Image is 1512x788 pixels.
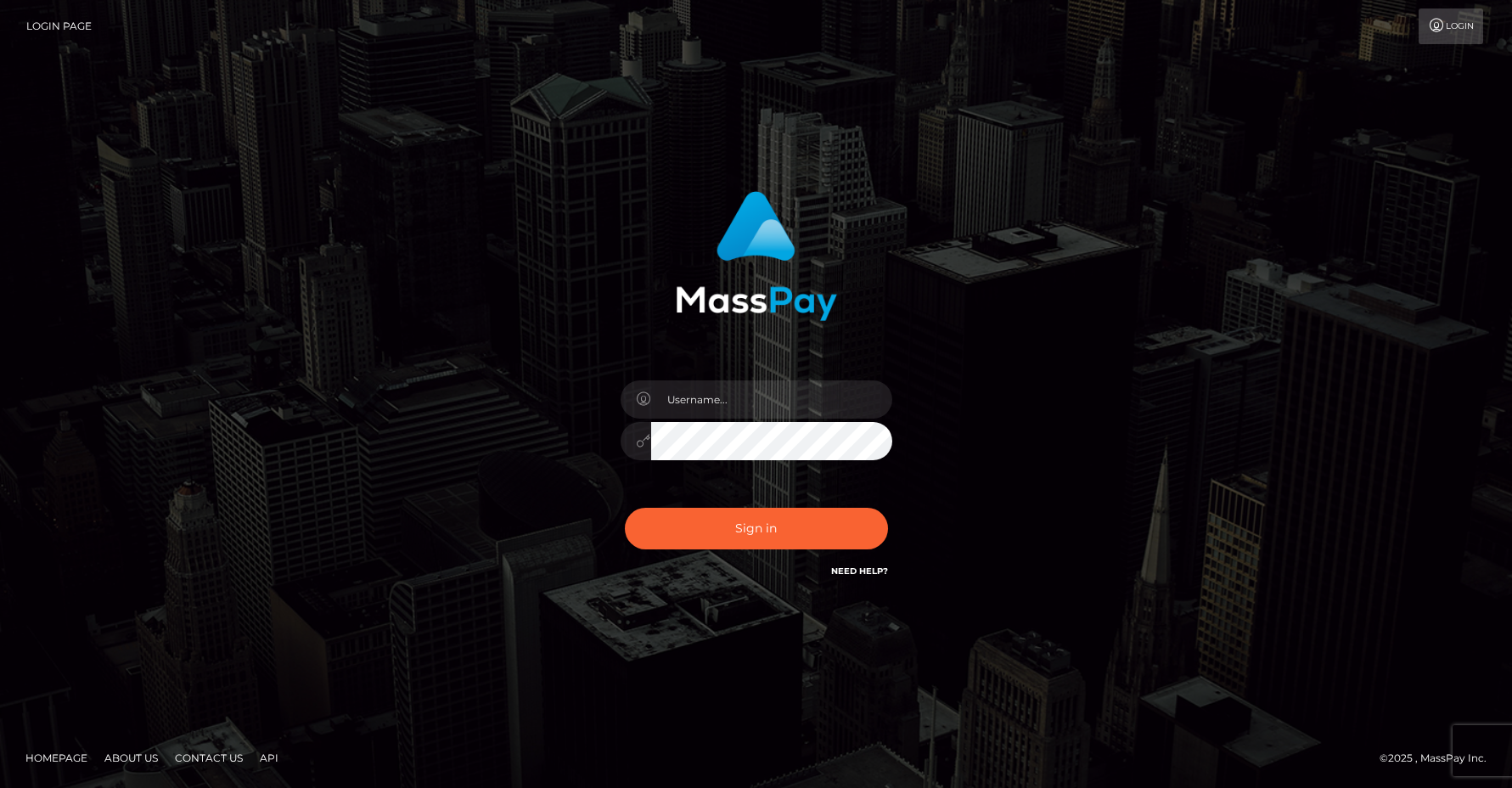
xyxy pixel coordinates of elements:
[831,566,888,577] a: Need Help?
[19,745,94,771] a: Homepage
[625,508,888,549] button: Sign in
[1419,8,1483,44] a: Login
[1380,749,1499,768] div: © 2025 , MassPay Inc.
[253,745,285,771] a: API
[651,380,892,419] input: Username...
[168,745,250,771] a: Contact Us
[676,191,837,321] img: MassPay Login
[98,745,165,771] a: About Us
[26,8,92,44] a: Login Page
